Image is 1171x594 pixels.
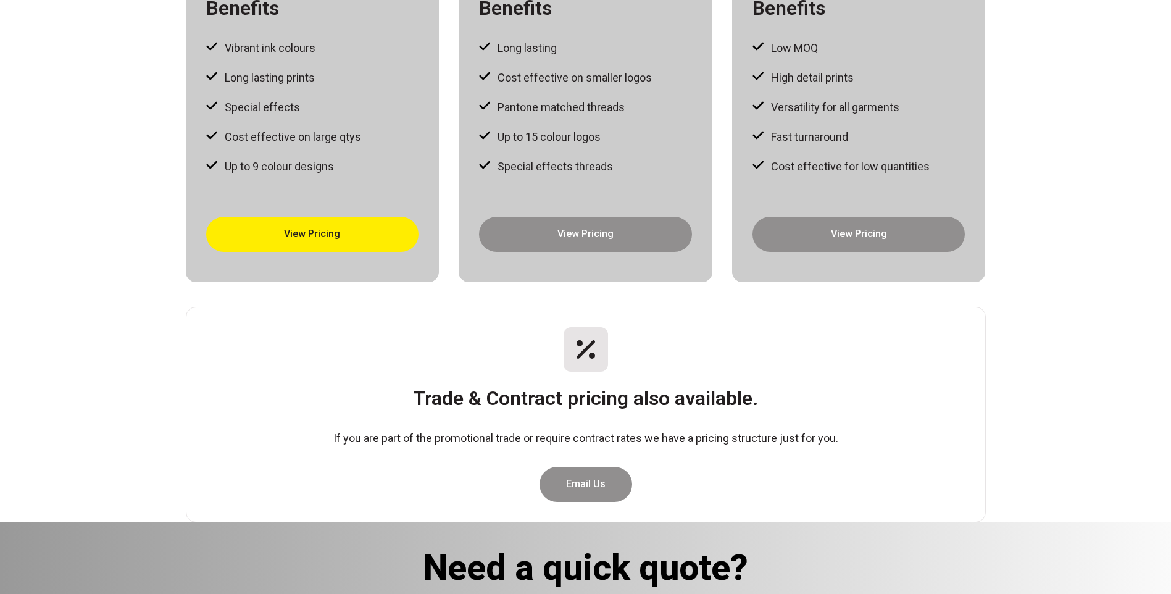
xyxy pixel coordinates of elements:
[965,461,1171,594] div: Widget pro chat
[752,99,930,116] li: Versatility for all garments
[752,40,930,57] li: Low MOQ
[206,128,361,146] li: Cost effective on large qtys
[965,461,1171,594] iframe: Chat Widget
[752,128,930,146] li: Fast turnaround
[206,99,361,116] li: Special effects
[752,217,965,252] a: View Pricing
[479,128,652,146] li: Up to 15 colour logos
[479,99,652,116] li: Pantone matched threads
[479,217,692,252] a: View Pricing
[479,69,652,86] li: Cost effective on smaller logos
[540,467,632,502] a: Email Us
[752,69,930,86] li: High detail prints
[206,158,361,175] li: Up to 9 colour designs
[333,387,838,410] h3: Trade & Contract pricing also available.
[479,40,652,57] li: Long lasting
[333,430,838,447] p: If you are part of the promotional trade or require contract rates we have a pricing structure ju...
[479,158,652,175] li: Special effects threads
[206,40,361,57] li: Vibrant ink colours
[349,547,823,589] h2: Need a quick quote?
[206,69,361,86] li: Long lasting prints
[752,158,930,175] li: Cost effective for low quantities
[206,217,419,252] a: View Pricing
